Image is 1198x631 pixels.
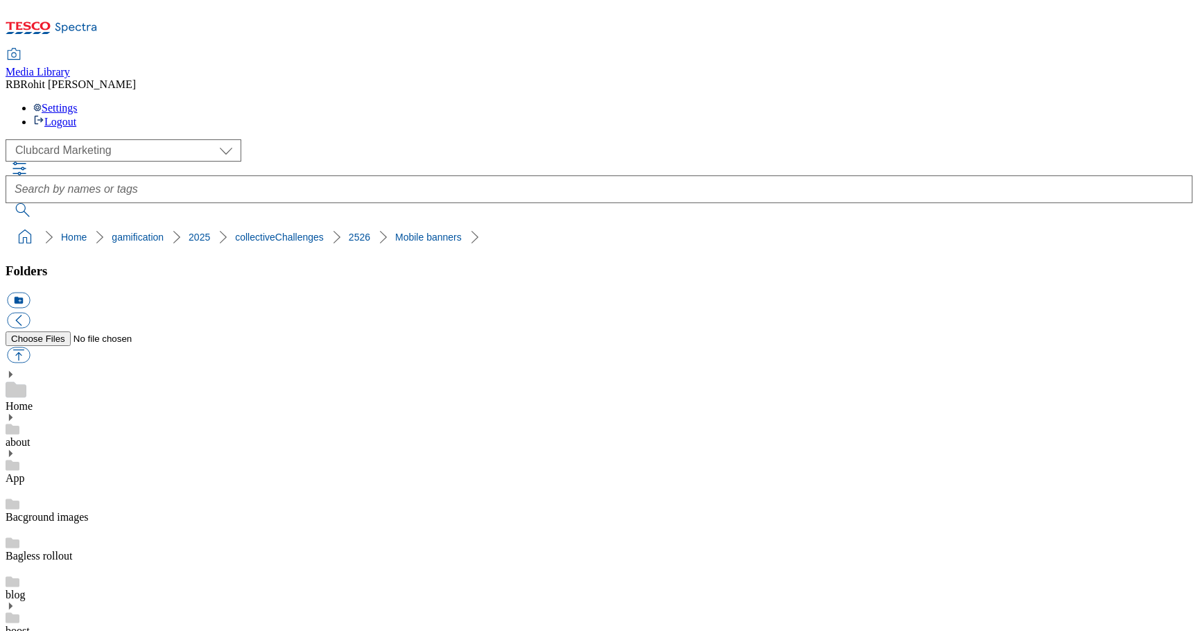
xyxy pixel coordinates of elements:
[6,224,1192,250] nav: breadcrumb
[6,66,70,78] span: Media Library
[349,232,370,243] a: 2526
[6,550,72,562] a: Bagless rollout
[6,78,20,90] span: RB
[20,78,136,90] span: Rohit [PERSON_NAME]
[6,589,25,600] a: blog
[33,116,76,128] a: Logout
[61,232,87,243] a: Home
[112,232,164,243] a: gamification
[235,232,324,243] a: collectiveChallenges
[6,436,31,448] a: about
[395,232,462,243] a: Mobile banners
[6,175,1192,203] input: Search by names or tags
[189,232,210,243] a: 2025
[6,49,70,78] a: Media Library
[6,511,89,523] a: Bacground images
[6,400,33,412] a: Home
[6,263,1192,279] h3: Folders
[6,472,25,484] a: App
[33,102,78,114] a: Settings
[14,226,36,248] a: home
